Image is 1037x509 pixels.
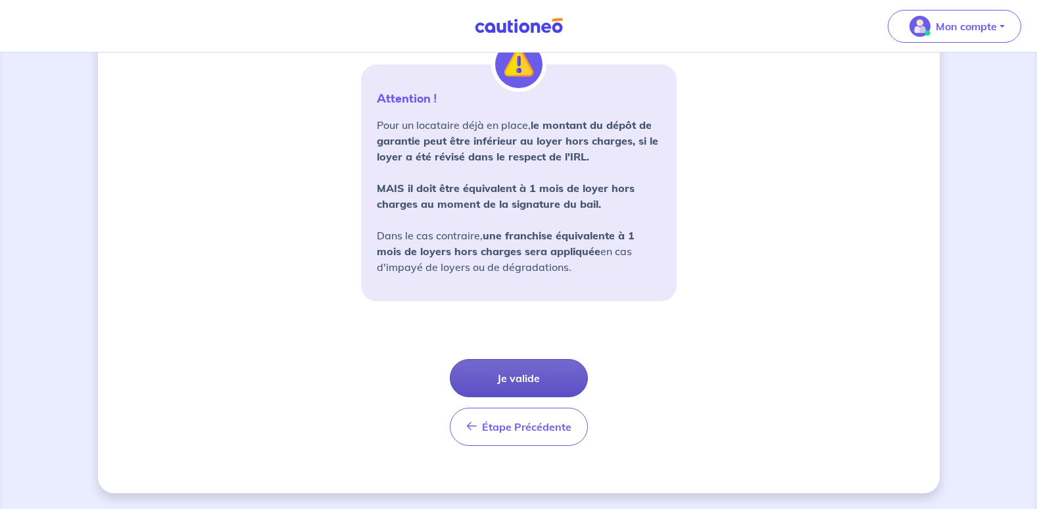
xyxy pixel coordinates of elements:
img: Cautioneo [470,18,568,34]
p: Mon compte [936,18,997,34]
img: illu_alert.svg [495,41,543,88]
button: illu_account_valid_menu.svgMon compte [888,10,1021,43]
button: Je valide [450,359,588,397]
button: Étape Précédente [450,408,588,446]
strong: MAIS il doit être équivalent à 1 mois de loyer hors charges au moment de la signature du bail. [377,182,635,210]
strong: le montant du dépôt de garantie peut être inférieur au loyer hors charges, si le loyer a été révi... [377,118,658,163]
span: Étape Précédente [482,420,571,433]
p: Attention ! [377,91,661,107]
img: illu_account_valid_menu.svg [909,16,930,37]
strong: une franchise équivalente à 1 mois de loyers hors charges sera appliquée [377,229,635,258]
p: Pour un locataire déjà en place, Dans le cas contraire, en cas d'impayé de loyers ou de dégradati... [377,117,661,275]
